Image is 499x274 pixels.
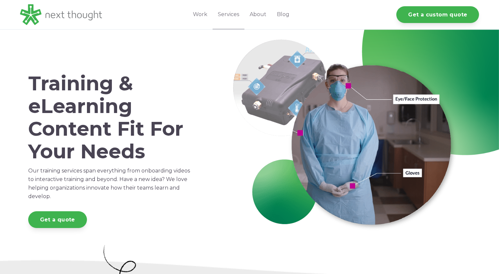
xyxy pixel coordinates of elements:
img: LG - NextThought Logo [20,4,102,25]
a: Get a custom quote [396,6,479,23]
img: Services [233,39,463,235]
span: Training & eLearning Content Fit For Your Needs [28,71,183,163]
a: Get a quote [28,211,87,228]
span: Our training services span everything from onboarding videos to interactive training and beyond. ... [28,168,190,199]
